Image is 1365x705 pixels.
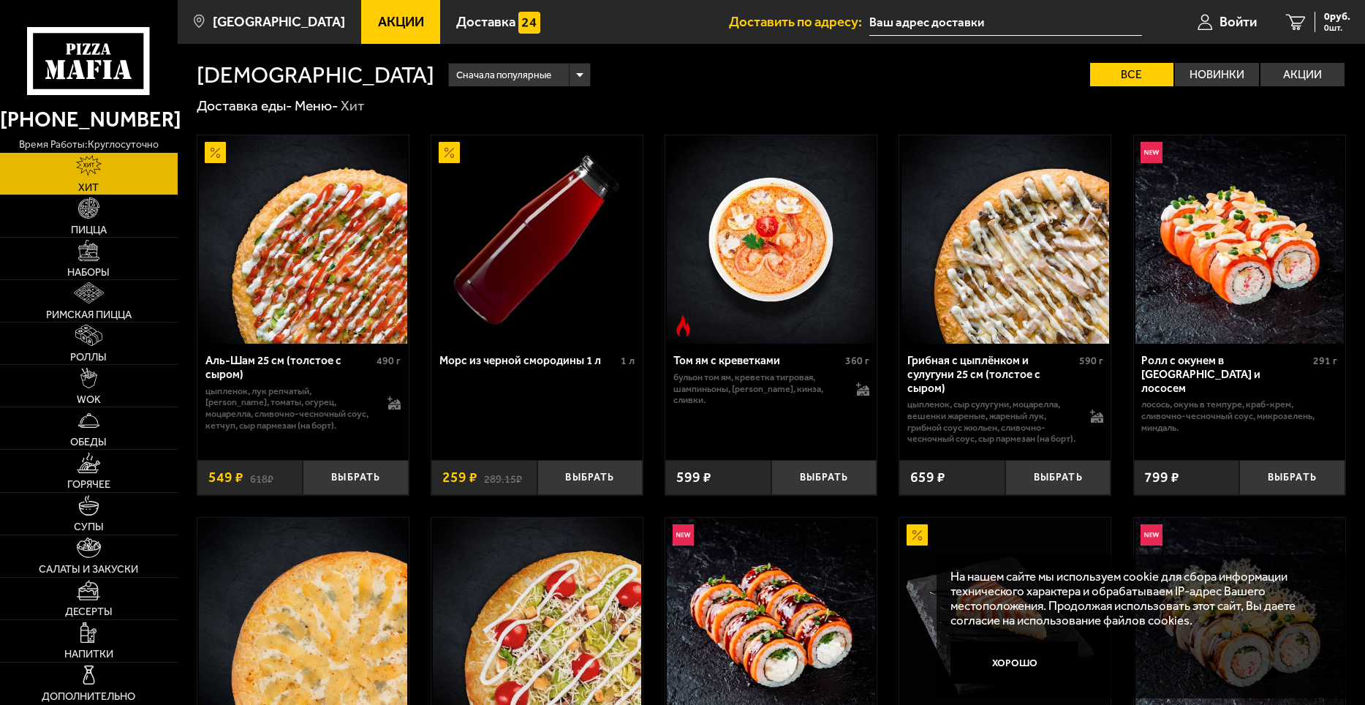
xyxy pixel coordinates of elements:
p: бульон том ям, креветка тигровая, шампиньоны, [PERSON_NAME], кинза, сливки. [673,372,842,406]
s: 289.15 ₽ [484,470,522,484]
p: цыпленок, лук репчатый, [PERSON_NAME], томаты, огурец, моцарелла, сливочно-чесночный соус, кетчуп... [205,385,374,431]
span: Салаты и закуски [39,564,138,574]
span: 599 ₽ [676,470,711,484]
a: Меню- [295,97,339,114]
span: 659 ₽ [910,470,945,484]
span: Хит [78,182,99,192]
label: Все [1090,63,1174,86]
a: АкционныйМорс из черной смородины 1 л [431,135,643,344]
a: Грибная с цыплёнком и сулугуни 25 см (толстое с сыром) [899,135,1111,344]
img: Острое блюдо [673,315,694,336]
span: Акции [378,15,424,29]
div: Ролл с окунем в [GEOGRAPHIC_DATA] и лососем [1141,354,1309,395]
p: лосось, окунь в темпуре, краб-крем, сливочно-чесночный соус, микрозелень, миндаль. [1141,399,1337,433]
button: Выбрать [1239,460,1345,495]
span: Супы [74,521,104,532]
span: 291 г [1313,355,1337,367]
s: 618 ₽ [250,470,273,484]
button: Выбрать [1005,460,1111,495]
p: цыпленок, сыр сулугуни, моцарелла, вешенки жареные, жареный лук, грибной соус Жюльен, сливочно-че... [907,399,1075,444]
span: 259 ₽ [442,470,477,484]
label: Новинки [1175,63,1259,86]
div: Морс из черной смородины 1 л [439,354,618,368]
img: Акционный [439,142,460,163]
a: НовинкаРолл с окунем в темпуре и лососем [1134,135,1345,344]
span: [GEOGRAPHIC_DATA] [213,15,345,29]
h1: [DEMOGRAPHIC_DATA] [197,64,434,86]
button: Выбрать [537,460,643,495]
img: 15daf4d41897b9f0e9f617042186c801.svg [518,12,540,33]
span: 590 г [1079,355,1103,367]
span: Сначала популярные [456,61,551,88]
span: Обеды [70,437,107,447]
img: Новинка [1141,142,1162,163]
span: 1 л [621,355,635,367]
a: Острое блюдоТом ям с креветками [665,135,877,344]
span: Войти [1220,15,1257,29]
label: Акции [1260,63,1345,86]
img: Ролл с окунем в темпуре и лососем [1135,135,1344,344]
span: 549 ₽ [208,470,243,484]
span: Наборы [67,267,110,277]
input: Ваш адрес доставки [869,9,1142,36]
a: АкционныйАль-Шам 25 см (толстое с сыром) [197,135,409,344]
img: Грибная с цыплёнком и сулугуни 25 см (толстое с сыром) [901,135,1110,344]
img: Морс из черной смородины 1 л [433,135,641,344]
span: Десерты [65,606,113,617]
span: Пицца [71,225,107,235]
div: Хит [341,97,364,115]
img: Акционный [205,142,226,163]
p: На нашем сайте мы используем cookie для сбора информации технического характера и обрабатываем IP... [950,569,1323,628]
button: Хорошо [950,641,1078,684]
span: Горячее [67,479,110,489]
img: Акционный [907,524,928,546]
button: Выбрать [771,460,877,495]
button: Выбрать [303,460,409,495]
span: Напитки [64,649,113,659]
span: 0 шт. [1324,23,1350,32]
span: 360 г [845,355,869,367]
span: Римская пицца [46,309,132,320]
span: Роллы [70,352,107,362]
div: Том ям с креветками [673,354,842,368]
span: 799 ₽ [1144,470,1179,484]
span: 0 руб. [1324,12,1350,22]
span: 490 г [377,355,401,367]
img: Том ям с креветками [667,135,875,344]
img: Аль-Шам 25 см (толстое с сыром) [199,135,407,344]
img: Новинка [673,524,694,546]
span: WOK [77,394,101,404]
span: Доставка [456,15,515,29]
img: Новинка [1141,524,1162,546]
div: Грибная с цыплёнком и сулугуни 25 см (толстое с сыром) [907,354,1075,395]
span: Дополнительно [42,691,135,701]
span: Доставить по адресу: [729,15,869,29]
div: Аль-Шам 25 см (толстое с сыром) [205,354,374,381]
a: Доставка еды- [197,97,292,114]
